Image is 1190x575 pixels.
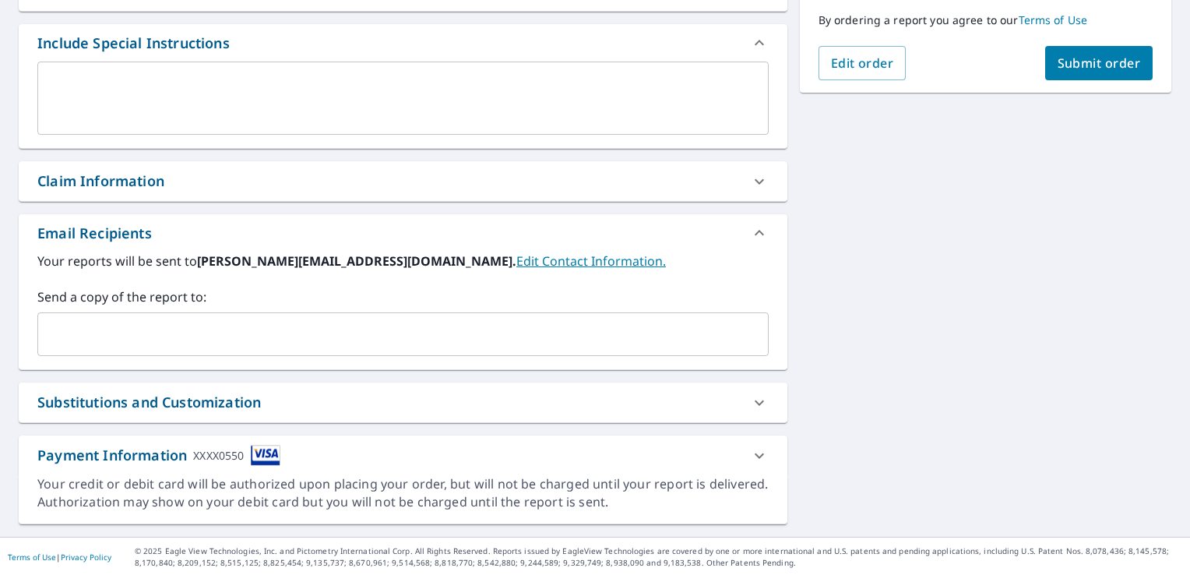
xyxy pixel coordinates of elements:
div: XXXX0550 [193,445,244,466]
div: Include Special Instructions [37,33,230,54]
div: Substitutions and Customization [37,392,261,413]
button: Edit order [819,46,907,80]
label: Send a copy of the report to: [37,287,769,306]
a: Terms of Use [1019,12,1088,27]
button: Submit order [1045,46,1153,80]
span: Submit order [1058,55,1141,72]
label: Your reports will be sent to [37,252,769,270]
p: By ordering a report you agree to our [819,13,1153,27]
span: Edit order [831,55,894,72]
div: Claim Information [37,171,164,192]
img: cardImage [251,445,280,466]
p: © 2025 Eagle View Technologies, Inc. and Pictometry International Corp. All Rights Reserved. Repo... [135,545,1182,569]
p: | [8,552,111,562]
div: Payment InformationXXXX0550cardImage [19,436,787,475]
div: Payment Information [37,445,280,466]
a: Privacy Policy [61,552,111,563]
div: Your credit or debit card will be authorized upon placing your order, but will not be charged unt... [37,475,769,511]
div: Substitutions and Customization [19,383,787,422]
div: Claim Information [19,161,787,201]
b: [PERSON_NAME][EMAIL_ADDRESS][DOMAIN_NAME]. [197,252,516,270]
a: EditContactInfo [516,252,666,270]
div: Email Recipients [37,223,152,244]
div: Include Special Instructions [19,24,787,62]
a: Terms of Use [8,552,56,563]
div: Email Recipients [19,214,787,252]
